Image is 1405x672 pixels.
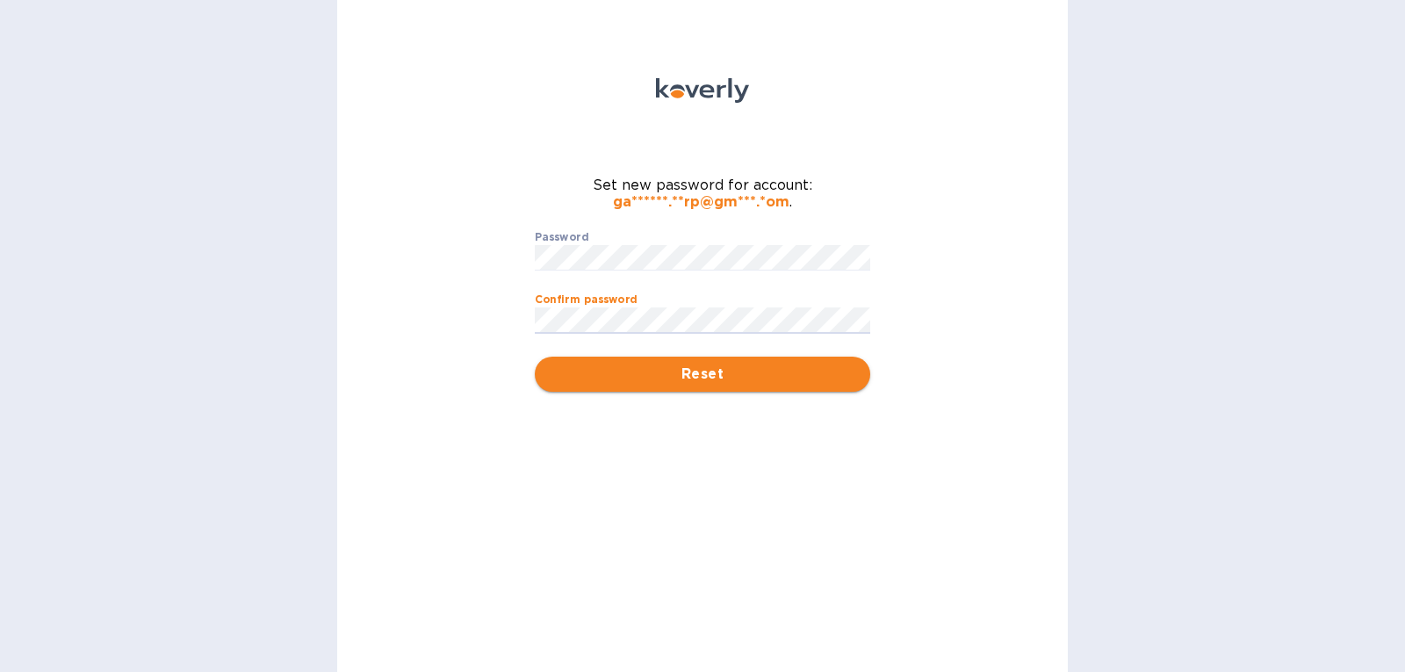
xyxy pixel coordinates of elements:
[535,357,870,392] button: Reset
[535,295,638,306] label: Confirm password
[549,364,856,385] span: Reset
[535,232,588,242] label: Password
[535,177,870,210] span: Set new password for account: .
[656,78,749,103] img: Koverly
